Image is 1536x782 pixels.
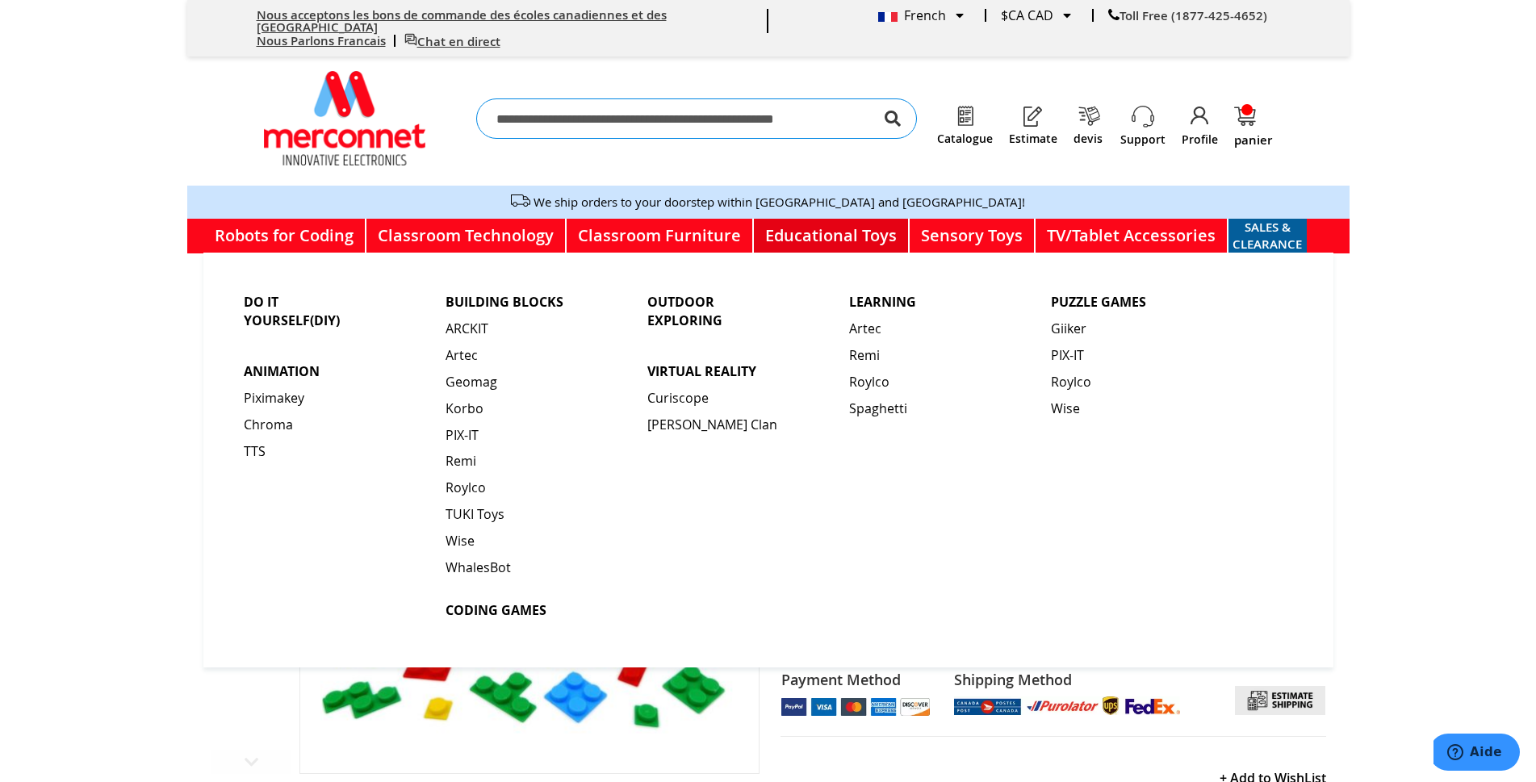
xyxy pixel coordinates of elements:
a: Robots for Coding [203,219,366,253]
span: Virtual Reality [647,362,756,381]
a: Curiscope [647,389,709,408]
a: Giiker [1051,320,1086,338]
span: $CA [1001,6,1024,24]
span: Puzzle Games [1051,293,1146,312]
a: Profile [1182,132,1218,148]
a: Remi [446,452,476,470]
a: Sensory Toys [910,219,1036,253]
a: WhalesBot [446,558,511,577]
img: calculate estimate shipping [1235,686,1325,715]
a: Classroom Technology [366,219,567,253]
img: Catalogue [954,105,977,128]
span: panier [1234,134,1272,146]
span: French [878,6,946,24]
a: Learning [849,293,944,320]
a: Remi [849,346,880,365]
span: Coding Games [446,601,546,620]
a: PIX-IT [446,426,479,445]
img: French.png [878,12,898,22]
a: Roylco [446,479,486,497]
a: Do It Yourself(DIY) [244,293,405,338]
a: PIX-IT [1051,346,1084,365]
iframe: Ouvre un widget dans lequel vous pouvez chatter avec l’un de nos agents [1433,734,1520,774]
a: Estimate [1009,132,1057,145]
a: Nous Parlons Francais [257,32,386,49]
a: Toll Free (1877-425-4652) [1108,7,1267,24]
img: Estimate [1022,105,1044,128]
span: Animation [244,362,320,381]
a: Building Blocks [446,293,592,320]
a: Wise [446,532,475,550]
a: panier [1234,107,1272,146]
span: Do It Yourself(DIY) [244,293,377,330]
a: Educational Toys [754,219,910,253]
a: Piximakey [244,389,304,408]
a: SALES & CLEARANCEshop now [1228,219,1307,253]
a: Artec [849,320,881,338]
a: Support [1120,132,1166,148]
a: ARCKIT [446,320,488,338]
a: Animation [244,362,348,389]
a: Spaghetti [849,399,907,418]
strong: Shipping Method [954,670,1180,691]
a: Geomag [446,373,497,391]
a: Coding Games [446,601,575,628]
a: TUKI Toys [446,505,504,524]
a: Outdoor Exploring [647,293,809,338]
a: [PERSON_NAME] Clan [647,416,777,434]
a: Catalogue [937,132,993,145]
a: Virtual Reality [647,362,785,389]
span: Learning [849,293,916,312]
a: Classroom Furniture [567,219,754,253]
a: Korbo [446,399,483,418]
a: Roylco [1051,373,1091,391]
img: Profile.png [1189,105,1212,128]
img: live chat [404,33,417,46]
a: TV/Tablet Accessories [1036,219,1228,253]
a: Nous acceptons les bons de commande des écoles canadiennes et des [GEOGRAPHIC_DATA] [257,6,667,36]
a: Chat en direct [404,33,500,50]
a: We ship orders to your doorstep within [GEOGRAPHIC_DATA] and [GEOGRAPHIC_DATA]! [534,194,1025,210]
a: Wise [1051,399,1080,418]
a: Puzzle Games [1051,293,1174,320]
span: CAD [1027,6,1053,24]
a: store logo [264,71,425,165]
span: Outdoor Exploring [647,293,781,330]
span: Building Blocks [446,293,563,312]
a: Roylco [849,373,889,391]
div: French [878,9,964,22]
a: Chroma [244,416,293,434]
a: TTS [244,442,266,461]
div: $CA CAD [1001,9,1071,22]
a: Artec [446,346,478,365]
strong: Payment Method [781,670,931,691]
